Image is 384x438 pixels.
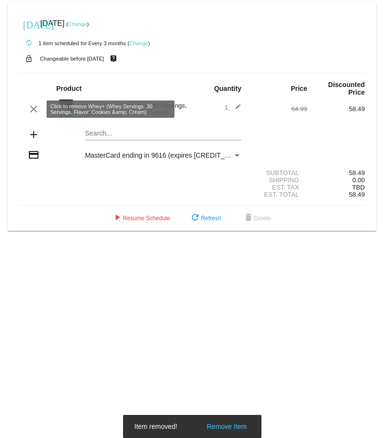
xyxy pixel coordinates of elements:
[328,81,365,96] strong: Discounted Price
[104,210,178,227] button: Resume Schedule
[249,105,307,113] div: 64.99
[28,103,39,115] mat-icon: clear
[68,21,87,27] a: Change
[249,191,307,198] div: Est. Total
[23,18,35,30] mat-icon: [DATE]
[214,85,241,92] strong: Quantity
[352,176,365,184] span: 0.00
[23,52,35,65] mat-icon: lock_open
[349,191,365,198] span: 58.49
[19,40,126,46] small: 1 item scheduled for Every 3 months
[56,85,82,92] strong: Product
[77,102,192,116] div: Whey+ (Whey Servings: 30 Servings, Flavor: Cookies &amp; Cream)
[204,422,249,431] button: Remove Item
[85,151,241,159] mat-select: Payment Method
[182,210,229,227] button: Refresh
[85,151,269,159] span: MasterCard ending in 9616 (expires [CREDIT_CARD_DATA])
[127,40,150,46] small: ( )
[135,422,250,431] simple-snack-bar: Item removed!
[111,215,170,222] span: Resume Schedule
[23,38,35,49] mat-icon: autorenew
[352,184,365,191] span: TBD
[307,105,365,113] div: 58.49
[56,99,75,118] img: Image-1-Carousel-Whey-2lb-Cookies-n-Cream-no-badge-Transp.png
[249,176,307,184] div: Shipping
[28,149,39,161] mat-icon: credit_card
[129,40,148,46] a: Change
[243,215,271,222] span: Delete
[230,103,241,115] mat-icon: edit
[235,210,279,227] button: Delete
[249,184,307,191] div: Est. Tax
[111,213,123,224] mat-icon: play_arrow
[189,215,221,222] span: Refresh
[249,169,307,176] div: Subtotal
[85,130,241,138] input: Search...
[291,85,307,92] strong: Price
[189,213,201,224] mat-icon: refresh
[224,104,241,111] span: 1
[66,21,89,27] small: ( )
[28,129,39,140] mat-icon: add
[243,213,254,224] mat-icon: delete
[40,56,104,62] small: Changeable before [DATE]
[108,52,119,65] mat-icon: live_help
[307,169,365,176] div: 58.49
